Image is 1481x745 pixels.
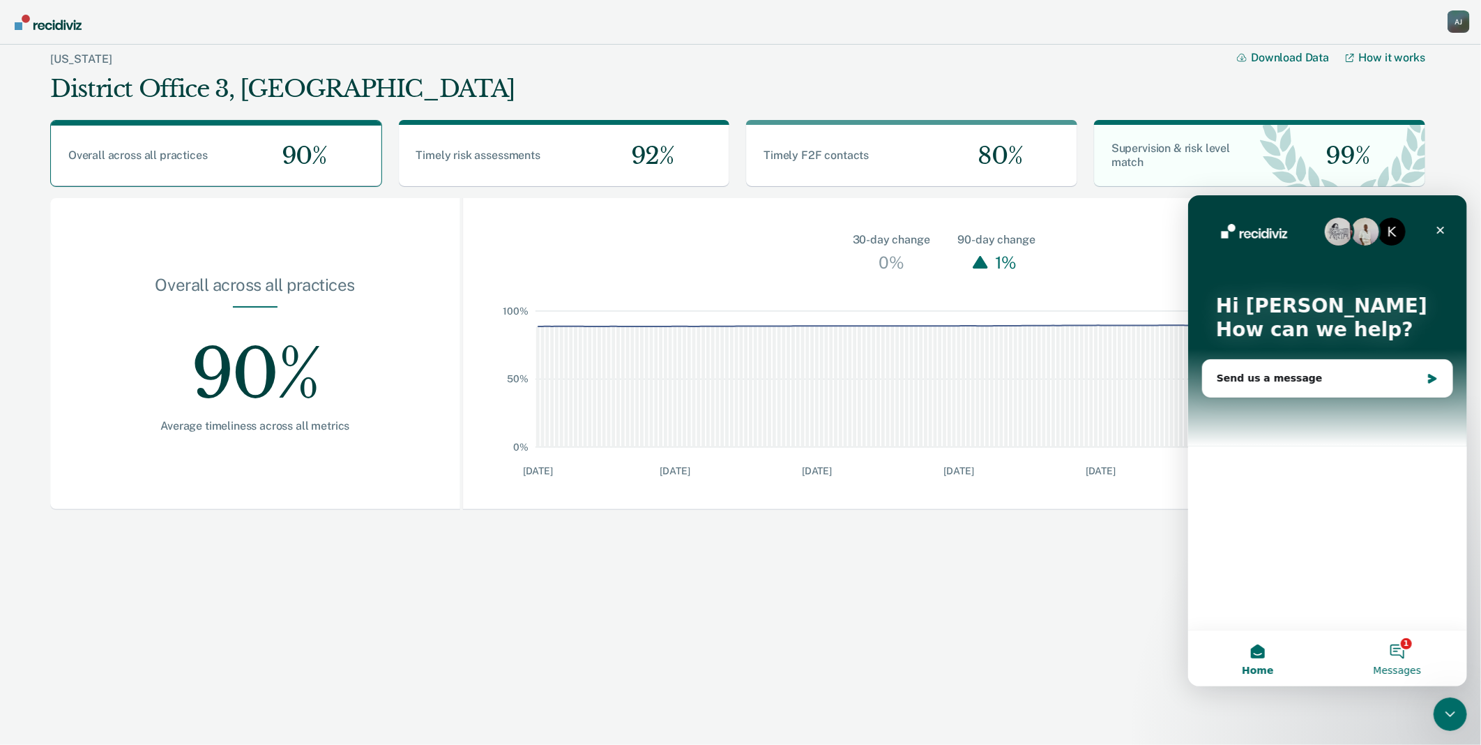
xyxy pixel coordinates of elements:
text: [DATE] [802,465,832,476]
div: Average timeliness across all metrics [95,419,416,432]
span: Timely F2F contacts [764,149,869,162]
img: Recidiviz [15,15,82,30]
text: [DATE] [522,465,552,476]
span: 92% [620,142,674,170]
text: [DATE] [1086,465,1116,476]
span: Supervision & risk level match [1111,142,1230,169]
div: 90% [95,308,416,419]
span: 90% [271,142,327,170]
div: A J [1448,10,1470,33]
span: Timely risk assessments [416,149,540,162]
iframe: Intercom live chat [1188,195,1467,686]
text: [DATE] [943,465,973,476]
button: Profile dropdown button [1448,10,1470,33]
div: 30-day change [853,232,930,248]
span: Overall across all practices [68,149,208,162]
span: 99% [1315,142,1370,170]
div: 1% [992,248,1020,276]
a: [US_STATE] [50,52,112,66]
div: 0% [875,248,907,276]
a: How it works [1346,51,1425,64]
text: [DATE] [660,465,690,476]
span: 80% [967,142,1023,170]
div: Overall across all practices [95,275,416,306]
div: 90-day change [958,232,1035,248]
div: District Office 3, [GEOGRAPHIC_DATA] [50,75,515,103]
iframe: Intercom live chat [1434,698,1467,731]
button: Download Data [1237,51,1346,64]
